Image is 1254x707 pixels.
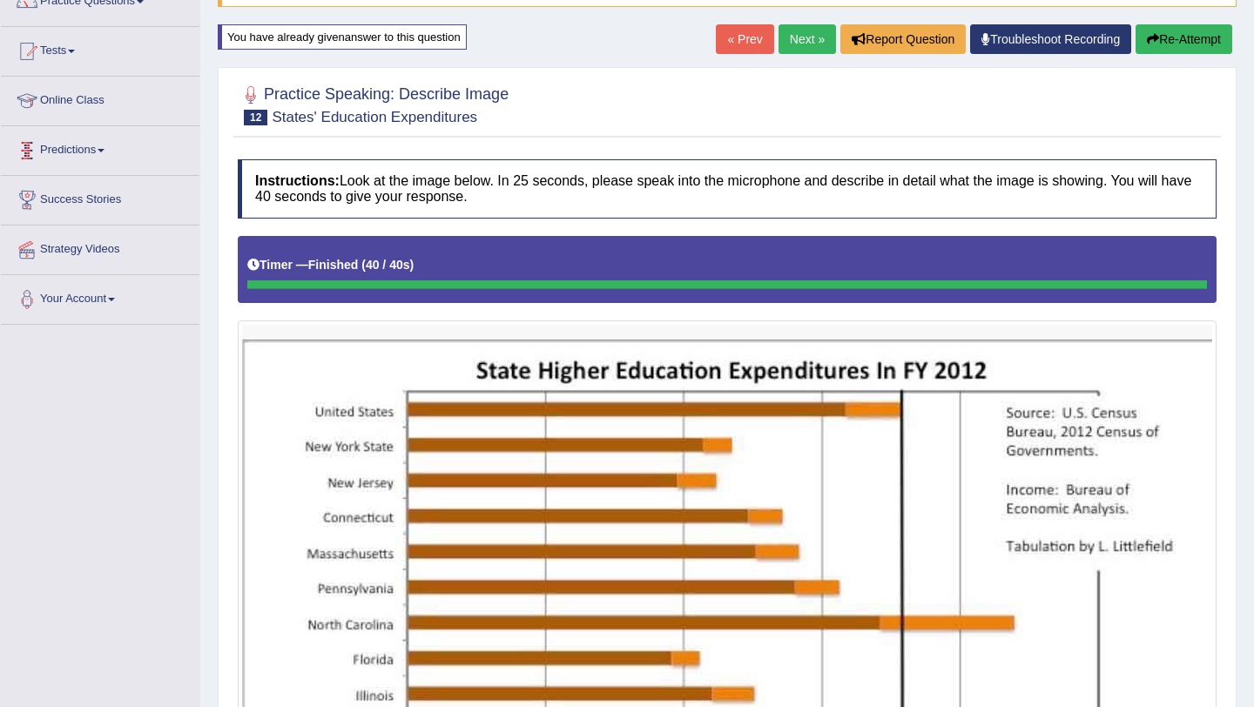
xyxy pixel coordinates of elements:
[840,24,966,54] button: Report Question
[244,110,267,125] span: 12
[1136,24,1232,54] button: Re-Attempt
[1,226,199,269] a: Strategy Videos
[361,258,366,272] b: (
[779,24,836,54] a: Next »
[218,24,467,50] div: You have already given answer to this question
[247,259,414,272] h5: Timer —
[970,24,1131,54] a: Troubleshoot Recording
[366,258,410,272] b: 40 / 40s
[410,258,415,272] b: )
[255,173,340,188] b: Instructions:
[1,126,199,170] a: Predictions
[272,109,477,125] small: States' Education Expenditures
[238,159,1217,218] h4: Look at the image below. In 25 seconds, please speak into the microphone and describe in detail w...
[238,82,509,125] h2: Practice Speaking: Describe Image
[1,176,199,219] a: Success Stories
[1,275,199,319] a: Your Account
[1,27,199,71] a: Tests
[716,24,773,54] a: « Prev
[308,258,359,272] b: Finished
[1,77,199,120] a: Online Class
